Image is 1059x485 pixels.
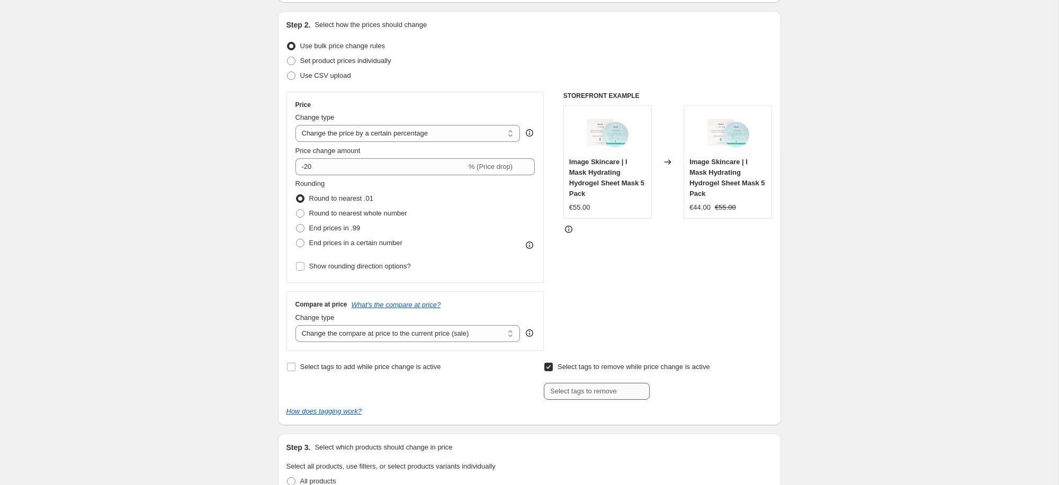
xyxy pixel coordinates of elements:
span: All products [300,477,336,485]
a: How does tagging work? [286,407,362,415]
span: Select tags to remove while price change is active [558,363,710,371]
span: Price change amount [295,147,361,155]
span: Select all products, use filters, or select products variants individually [286,462,496,470]
span: Round to nearest whole number [309,209,407,217]
span: Set product prices individually [300,57,391,65]
p: Select how the prices should change [315,20,427,30]
h3: Compare at price [295,300,347,309]
span: Image Skincare | I Mask Hydrating Hydrogel Sheet Mask 5 Pack [569,158,644,197]
h2: Step 2. [286,20,311,30]
span: Image Skincare | I Mask Hydrating Hydrogel Sheet Mask 5 Pack [689,158,765,197]
h2: Step 3. [286,442,311,453]
input: -15 [295,158,466,175]
span: €55.00 [715,203,736,211]
img: Image-Skincare-Hydrating-Hydrogel-Sheet-Mask-5-pack-928459_80x.jpg [707,111,749,154]
span: €44.00 [689,203,711,211]
div: help [524,328,535,338]
span: End prices in .99 [309,224,361,232]
p: Select which products should change in price [315,442,452,453]
img: Image-Skincare-Hydrating-Hydrogel-Sheet-Mask-5-pack-928459_80x.jpg [586,111,629,154]
span: Rounding [295,179,325,187]
span: % (Price drop) [469,163,513,170]
span: Use CSV upload [300,71,351,79]
span: Change type [295,113,335,121]
span: €55.00 [569,203,590,211]
input: Select tags to remove [544,383,650,400]
h6: STOREFRONT EXAMPLE [563,92,773,100]
span: End prices in a certain number [309,239,402,247]
span: Round to nearest .01 [309,194,373,202]
h3: Price [295,101,311,109]
span: Change type [295,313,335,321]
button: What's the compare at price? [352,301,441,309]
div: help [524,128,535,138]
span: Select tags to add while price change is active [300,363,441,371]
span: Use bulk price change rules [300,42,385,50]
span: Show rounding direction options? [309,262,411,270]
